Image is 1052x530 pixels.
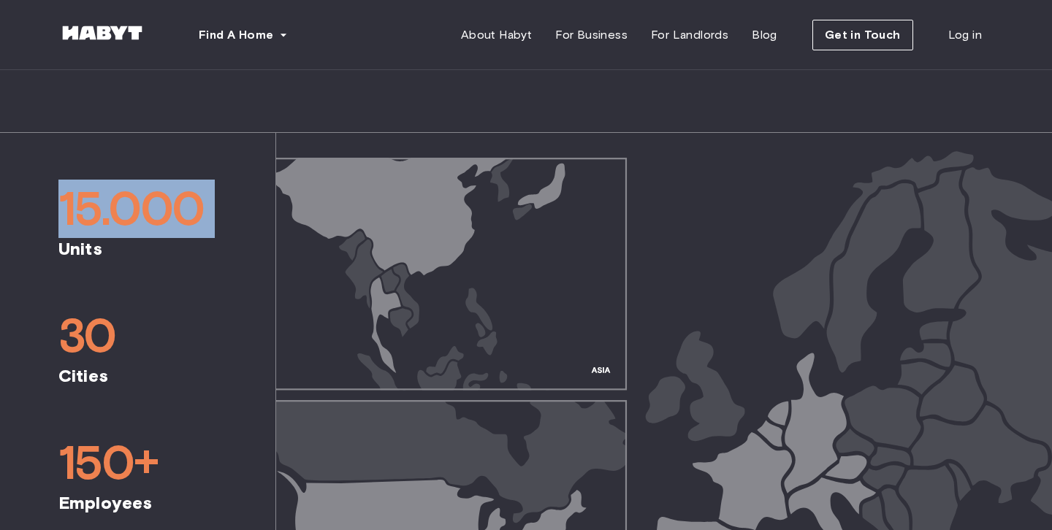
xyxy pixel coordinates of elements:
span: 30 [58,307,217,365]
a: Blog [740,20,789,50]
button: Get in Touch [812,20,913,50]
span: For Business [555,26,628,44]
span: 150+ [58,434,217,492]
span: Log in [948,26,982,44]
span: Employees [58,492,217,514]
span: Cities [58,365,217,387]
button: Find A Home [187,20,300,50]
a: For Landlords [639,20,740,50]
img: Habyt [58,26,146,40]
a: About Habyt [449,20,544,50]
span: Get in Touch [825,26,901,44]
span: Units [58,238,217,260]
a: Log in [937,20,994,50]
span: For Landlords [651,26,728,44]
span: About Habyt [461,26,532,44]
span: Blog [752,26,777,44]
a: For Business [544,20,639,50]
span: 15.000 [58,180,217,238]
span: Find A Home [199,26,273,44]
